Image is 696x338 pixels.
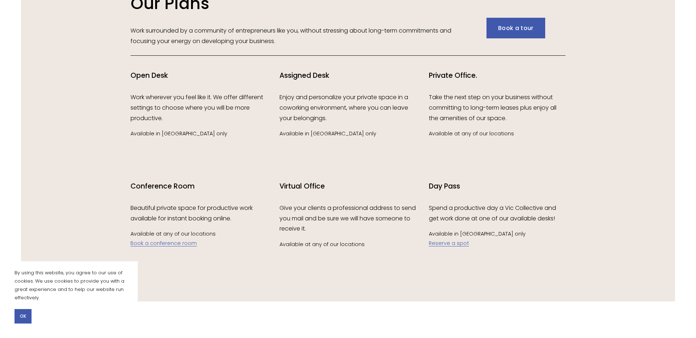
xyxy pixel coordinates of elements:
h4: Assigned Desk [279,71,416,81]
p: Available at any of our locations [130,229,267,248]
a: Book a conference room [130,240,197,247]
section: Cookie banner [7,261,138,331]
a: Book a tour [486,18,545,38]
p: Spend a productive day a Vic Collective and get work done at one of our available desks! [429,203,565,224]
p: Take the next step on your business without committing to long-term leases plus enjoy all the ame... [429,92,565,123]
p: Available in [GEOGRAPHIC_DATA] only [429,229,565,248]
p: Enjoy and personalize your private space in a coworking environment, where you can leave your bel... [279,92,416,123]
p: Work wherever you feel like it. We offer different settings to choose where you will be more prod... [130,92,267,123]
h4: Virtual Office [279,182,416,191]
h4: Conference Room [130,182,267,191]
p: By using this website, you agree to our use of cookies. We use cookies to provide you with a grea... [14,269,130,302]
p: Beautiful private space for productive work available for instant booking online. [130,203,267,224]
h4: Open Desk [130,71,267,81]
p: Available at any of our locations [429,129,565,139]
h4: Day Pass [429,182,565,191]
h4: Private Office. [429,71,565,81]
a: Reserve a spot [429,240,469,247]
p: Available in [GEOGRAPHIC_DATA] only [130,129,267,139]
p: Available in [GEOGRAPHIC_DATA] only [279,129,416,139]
p: Available at any of our locations [279,240,416,249]
span: OK [20,313,26,320]
button: OK [14,309,32,324]
p: Work surrounded by a community of entrepreneurs like you, without stressing about long-term commi... [130,26,454,47]
p: Give your clients a professional address to send you mail and be sure we will have someone to rec... [279,203,416,234]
